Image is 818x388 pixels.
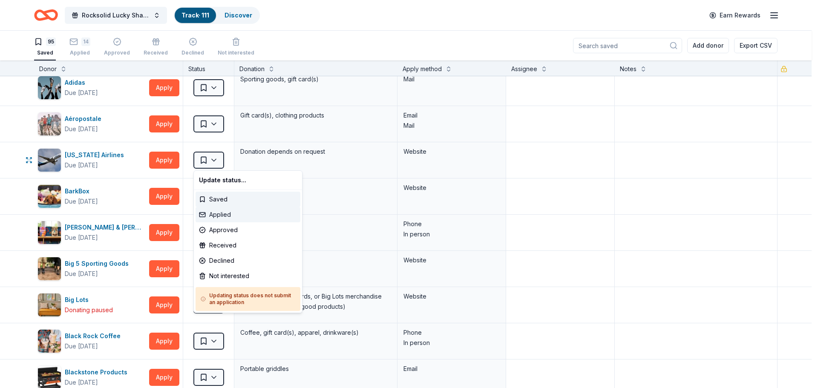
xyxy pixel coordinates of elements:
div: Update status... [196,172,300,188]
div: Applied [196,207,300,222]
div: Not interested [196,268,300,284]
div: Received [196,238,300,253]
div: Saved [196,192,300,207]
div: Declined [196,253,300,268]
h5: Updating status does not submit an application [201,292,295,306]
div: Approved [196,222,300,238]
